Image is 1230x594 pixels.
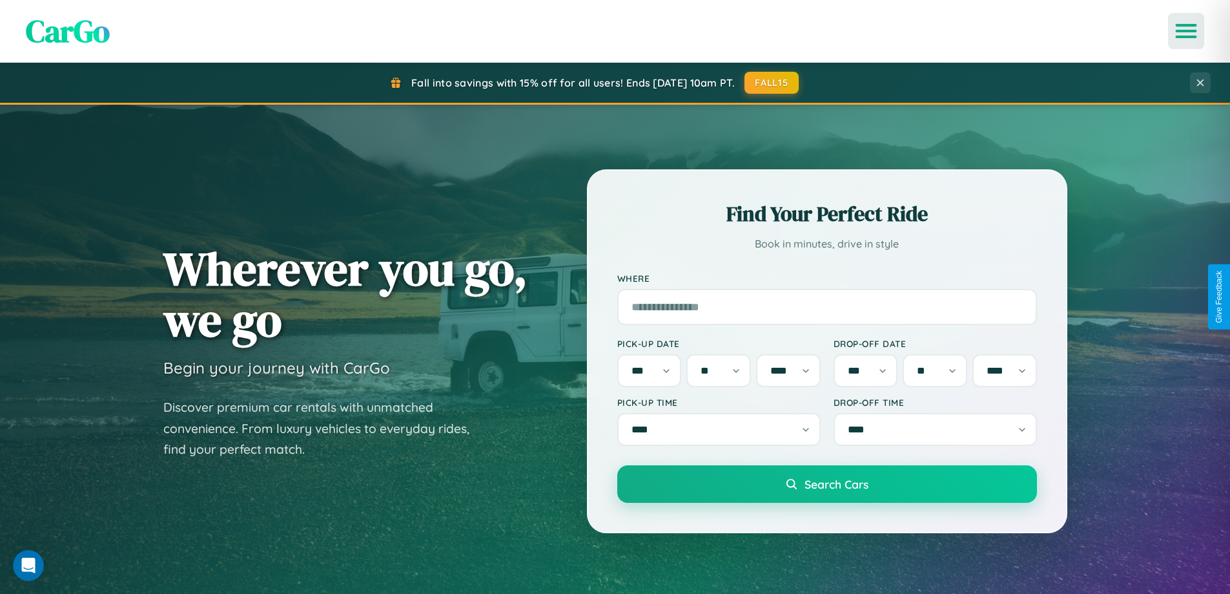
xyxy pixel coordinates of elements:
[834,338,1037,349] label: Drop-off Date
[163,397,486,460] p: Discover premium car rentals with unmatched convenience. From luxury vehicles to everyday rides, ...
[834,397,1037,408] label: Drop-off Time
[26,10,110,52] span: CarGo
[163,358,390,377] h3: Begin your journey with CarGo
[617,338,821,349] label: Pick-up Date
[1215,271,1224,323] div: Give Feedback
[617,397,821,408] label: Pick-up Time
[163,243,528,345] h1: Wherever you go, we go
[617,273,1037,284] label: Where
[13,550,44,581] iframe: Intercom live chat
[411,76,735,89] span: Fall into savings with 15% off for all users! Ends [DATE] 10am PT.
[617,465,1037,503] button: Search Cars
[1168,13,1204,49] button: Open menu
[744,72,799,94] button: FALL15
[617,200,1037,228] h2: Find Your Perfect Ride
[617,235,1037,253] p: Book in minutes, drive in style
[805,477,868,491] span: Search Cars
